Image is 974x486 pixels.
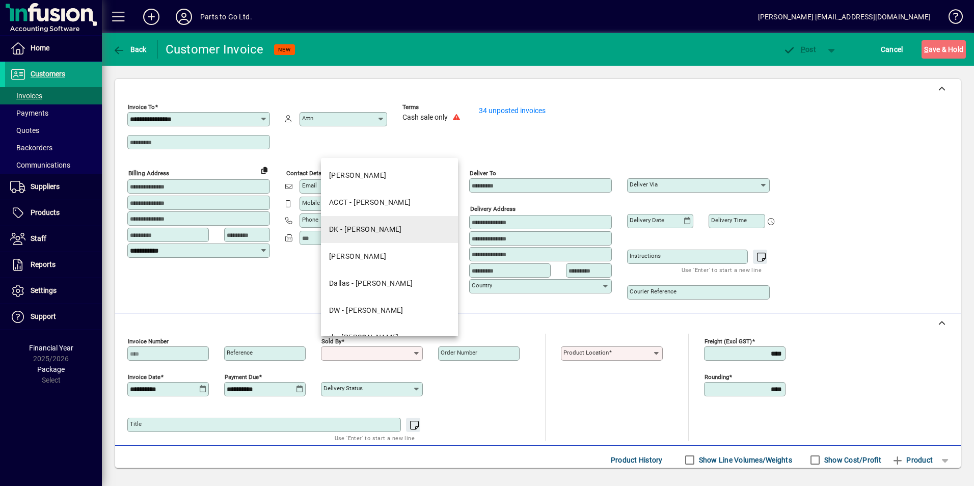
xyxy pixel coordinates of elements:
mat-option: DK - Dharmendra Kumar [321,216,458,243]
button: Copy to Delivery address [256,162,273,178]
a: Invoices [5,87,102,104]
a: Communications [5,156,102,174]
span: Package [37,365,65,373]
mat-label: Delivery date [630,217,664,224]
span: Products [31,208,60,217]
span: Communications [10,161,70,169]
span: Product [891,452,933,468]
span: Back [113,45,147,53]
button: Post [778,40,821,59]
mat-option: LD - Laurie Dawes [321,243,458,270]
div: [PERSON_NAME] [EMAIL_ADDRESS][DOMAIN_NAME] [758,9,931,25]
span: Product History [611,452,663,468]
div: Customer Invoice [166,41,264,58]
mat-label: Delivery time [711,217,747,224]
label: Show Cost/Profit [822,455,881,465]
mat-label: Delivery status [323,385,363,392]
mat-label: Title [130,420,142,427]
mat-label: Phone [302,216,318,223]
app-page-header-button: Back [102,40,158,59]
div: DK - [PERSON_NAME] [329,224,402,235]
mat-label: Country [472,282,492,289]
div: rk - [PERSON_NAME] [329,332,399,343]
span: NEW [278,46,291,53]
button: Cancel [878,40,906,59]
span: Support [31,312,56,320]
div: Parts to Go Ltd. [200,9,252,25]
mat-label: Payment due [225,373,259,381]
div: [PERSON_NAME] [329,251,387,262]
span: Home [31,44,49,52]
mat-label: Invoice number [128,338,169,345]
mat-label: Order number [441,349,477,356]
button: Product [886,451,938,469]
div: [PERSON_NAME] [329,170,387,181]
a: Products [5,200,102,226]
mat-label: Rounding [705,373,729,381]
mat-hint: Use 'Enter' to start a new line [335,432,415,444]
a: Payments [5,104,102,122]
mat-option: DAVE - Dave Keogan [321,162,458,189]
a: Knowledge Base [941,2,961,35]
mat-label: Mobile [302,199,320,206]
mat-label: Sold by [321,338,341,345]
mat-label: Product location [563,349,609,356]
div: ACCT - [PERSON_NAME] [329,197,411,208]
span: Financial Year [29,344,73,352]
button: Product History [607,451,667,469]
button: Back [110,40,149,59]
mat-label: Reference [227,349,253,356]
span: Customers [31,70,65,78]
mat-label: Email [302,182,317,189]
div: Dallas - [PERSON_NAME] [329,278,413,289]
span: Quotes [10,126,39,134]
mat-label: Invoice date [128,373,160,381]
mat-option: Dallas - Dallas Iosefo [321,270,458,297]
span: Terms [402,104,464,111]
span: Backorders [10,144,52,152]
span: Cash sale only [402,114,448,122]
a: Reports [5,252,102,278]
mat-label: Deliver via [630,181,658,188]
div: DW - [PERSON_NAME] [329,305,403,316]
mat-label: Deliver To [470,170,496,177]
a: 34 unposted invoices [479,106,546,115]
span: Invoices [10,92,42,100]
button: Profile [168,8,200,26]
a: Staff [5,226,102,252]
span: Payments [10,109,48,117]
mat-label: Courier Reference [630,288,677,295]
span: ost [783,45,816,53]
mat-label: Invoice To [128,103,155,111]
button: Save & Hold [922,40,966,59]
span: Staff [31,234,46,242]
a: Backorders [5,139,102,156]
span: P [801,45,805,53]
span: Suppliers [31,182,60,191]
mat-label: Freight (excl GST) [705,338,752,345]
a: Settings [5,278,102,304]
span: Cancel [881,41,903,58]
label: Show Line Volumes/Weights [697,455,792,465]
mat-label: Attn [302,115,313,122]
a: Suppliers [5,174,102,200]
mat-hint: Use 'Enter' to start a new line [682,264,762,276]
mat-option: DW - Dave Wheatley [321,297,458,324]
mat-option: rk - Rajat Kapoor [321,324,458,351]
span: Settings [31,286,57,294]
a: Support [5,304,102,330]
mat-label: Instructions [630,252,661,259]
mat-option: ACCT - David Wynne [321,189,458,216]
a: Quotes [5,122,102,139]
button: Add [135,8,168,26]
a: Home [5,36,102,61]
span: Reports [31,260,56,268]
span: S [924,45,928,53]
span: ave & Hold [924,41,963,58]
